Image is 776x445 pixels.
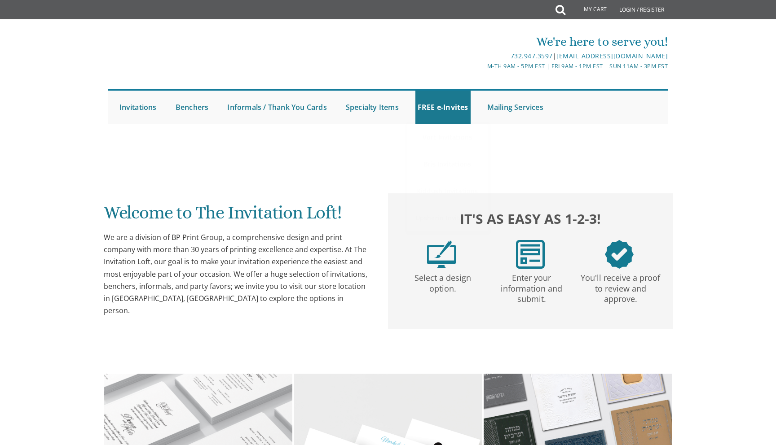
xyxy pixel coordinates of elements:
[117,91,159,124] a: Invitations
[556,52,668,60] a: [EMAIL_ADDRESS][DOMAIN_NAME]
[407,124,488,151] a: Vort Invitations
[104,231,370,317] div: We are a division of BP Print Group, a comprehensive design and print company with more than 30 y...
[295,51,668,61] div: |
[295,33,668,51] div: We're here to serve you!
[407,151,488,178] a: Bris Invitations
[344,91,401,124] a: Specialty Items
[578,269,663,305] p: You'll receive a proof to review and approve.
[407,178,488,205] a: Kiddush Invitations
[564,1,613,19] a: My Cart
[511,52,553,60] a: 732.947.3597
[407,205,488,231] a: Upsherin Invitations
[400,269,485,294] p: Select a design option.
[489,269,574,305] p: Enter your information and submit.
[397,209,664,229] h2: It's as easy as 1-2-3!
[104,203,370,229] h1: Welcome to The Invitation Loft!
[173,91,211,124] a: Benchers
[605,240,634,269] img: step3.png
[225,91,329,124] a: Informals / Thank You Cards
[427,240,456,269] img: step1.png
[516,240,545,269] img: step2.png
[295,61,668,71] div: M-Th 9am - 5pm EST | Fri 9am - 1pm EST | Sun 11am - 3pm EST
[415,91,471,124] a: FREE e-Invites
[485,91,546,124] a: Mailing Services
